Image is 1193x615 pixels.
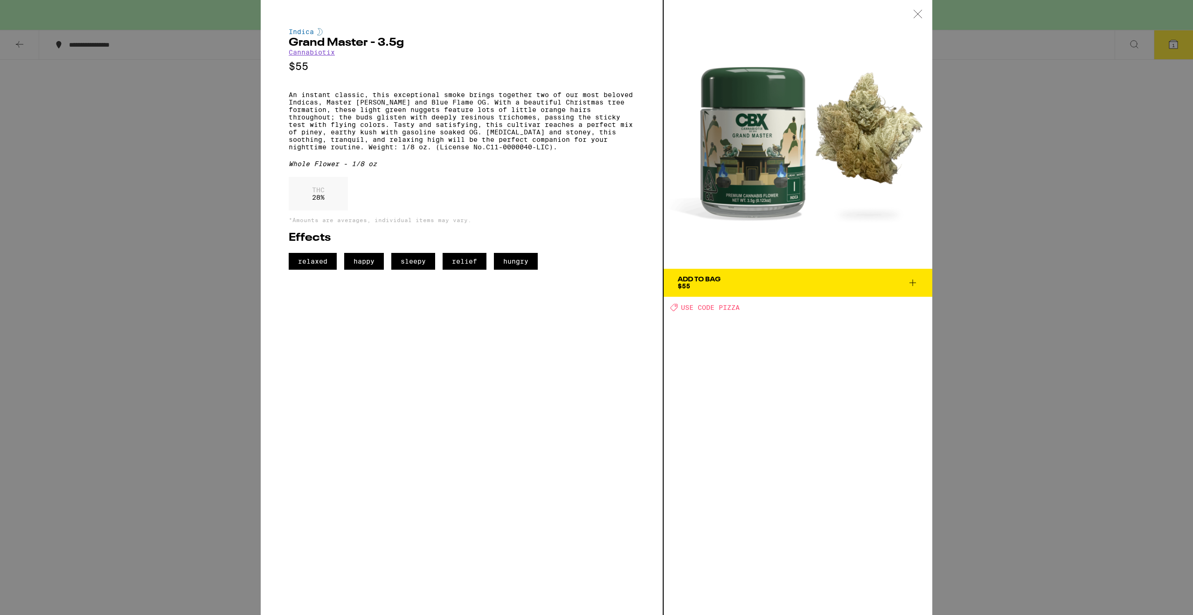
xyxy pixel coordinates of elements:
[289,49,335,56] a: Cannabiotix
[289,160,635,168] div: Whole Flower - 1/8 oz
[664,269,932,297] button: Add To Bag$55
[391,253,435,270] span: sleepy
[289,28,635,35] div: Indica
[678,276,721,283] div: Add To Bag
[344,253,384,270] span: happy
[289,61,635,72] p: $55
[289,91,635,151] p: An instant classic, this exceptional smoke brings together two of our most beloved Indicas, Maste...
[289,253,337,270] span: relaxed
[494,253,538,270] span: hungry
[678,282,690,290] span: $55
[289,232,635,244] h2: Effects
[289,217,635,223] p: *Amounts are averages, individual items may vary.
[289,37,635,49] h2: Grand Master - 3.5g
[443,253,486,270] span: relief
[312,186,325,194] p: THC
[289,177,348,210] div: 28 %
[317,28,323,35] img: indicaColor.svg
[681,304,740,311] span: USE CODE PIZZA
